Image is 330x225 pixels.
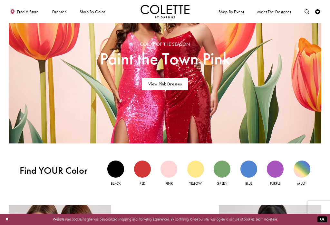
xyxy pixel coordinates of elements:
span: Black [111,181,121,186]
span: Red [140,181,145,186]
div: Black view [107,161,124,177]
div: Blue view [240,161,257,177]
a: Yellow view Yellow [187,161,204,187]
span: Find a store [17,9,39,14]
span: Dresses [52,9,66,14]
a: Visit Home Page [141,5,189,18]
span: Find YOUR Color [20,165,96,176]
button: Close Dialog [3,215,11,224]
span: Shop by color [78,5,106,18]
a: Check Wishlist [314,5,321,18]
img: Colette by Daphne [141,5,189,18]
span: Pink [165,181,173,186]
a: Black view Black [107,161,124,187]
p: Website uses cookies to give you personalized shopping and marketing experiences. By continuing t... [35,216,295,222]
a: Multi view Multi [294,161,310,187]
span: Meet the designer [257,9,291,14]
div: Pink view [160,161,177,177]
span: Blue [245,181,252,186]
a: Find a store [9,5,40,18]
div: Multi view [294,161,310,177]
span: Paint the Town Pink [100,49,230,68]
span: Multi [297,181,306,186]
div: Green view [214,161,230,177]
a: Blue view Blue [240,161,257,187]
span: Color of the Season [100,42,230,47]
a: Green view Green [214,161,230,187]
div: Yellow view [187,161,204,177]
button: Submit Dialog [317,216,327,222]
a: here [271,217,277,221]
a: Toggle search [303,5,311,18]
span: Yellow [189,181,202,186]
span: Purple [270,181,280,186]
a: View Pink Dresses [142,78,189,91]
span: Green [217,181,228,186]
div: Purple view [267,161,284,177]
span: Shop by color [80,9,105,14]
a: Pink view Pink [160,161,177,187]
a: Meet the designer [256,5,293,18]
span: Shop By Event [217,5,245,18]
span: Dresses [51,5,68,18]
div: Red view [134,161,151,177]
a: Purple view Purple [267,161,284,187]
a: Red view Red [134,161,151,187]
span: Shop By Event [218,9,244,14]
